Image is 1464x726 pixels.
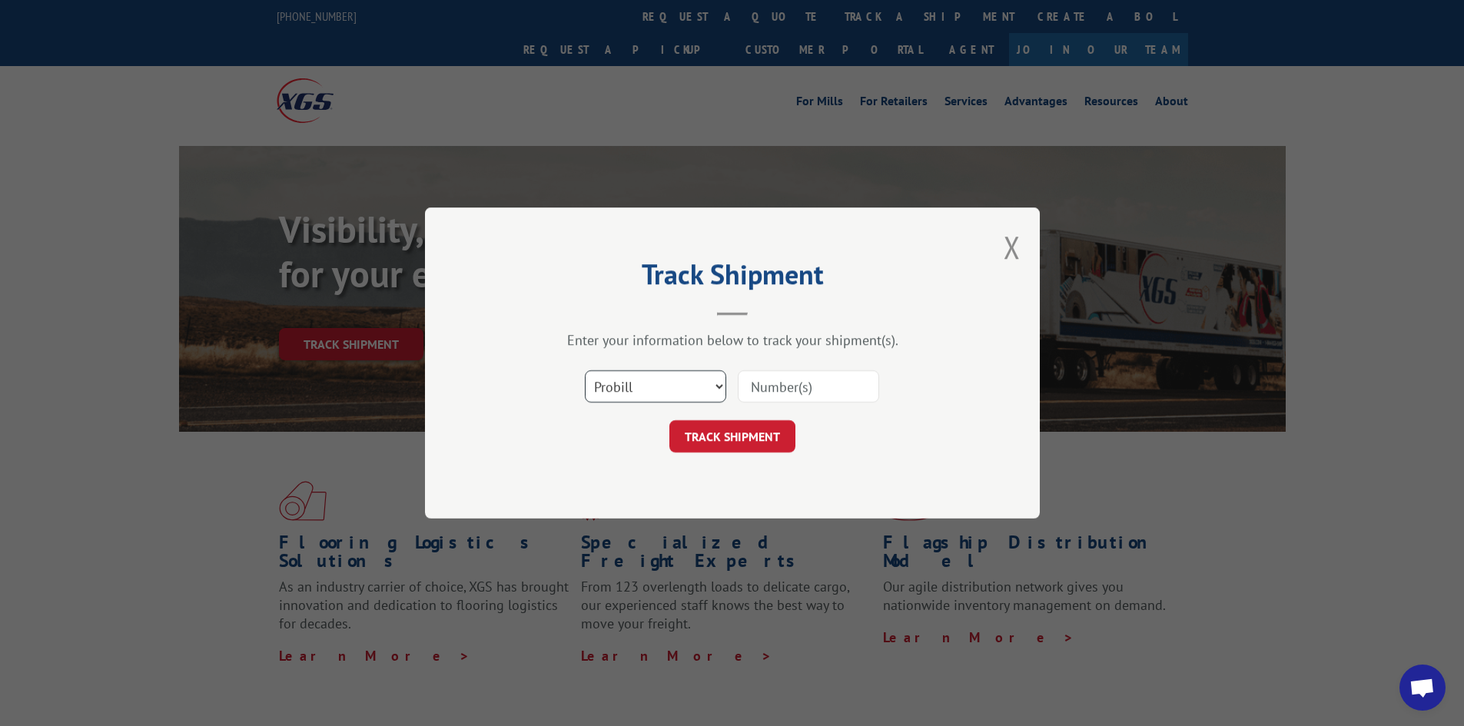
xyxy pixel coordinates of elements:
[738,370,879,403] input: Number(s)
[1399,665,1446,711] div: Open chat
[502,331,963,349] div: Enter your information below to track your shipment(s).
[502,264,963,293] h2: Track Shipment
[669,420,795,453] button: TRACK SHIPMENT
[1004,227,1021,267] button: Close modal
